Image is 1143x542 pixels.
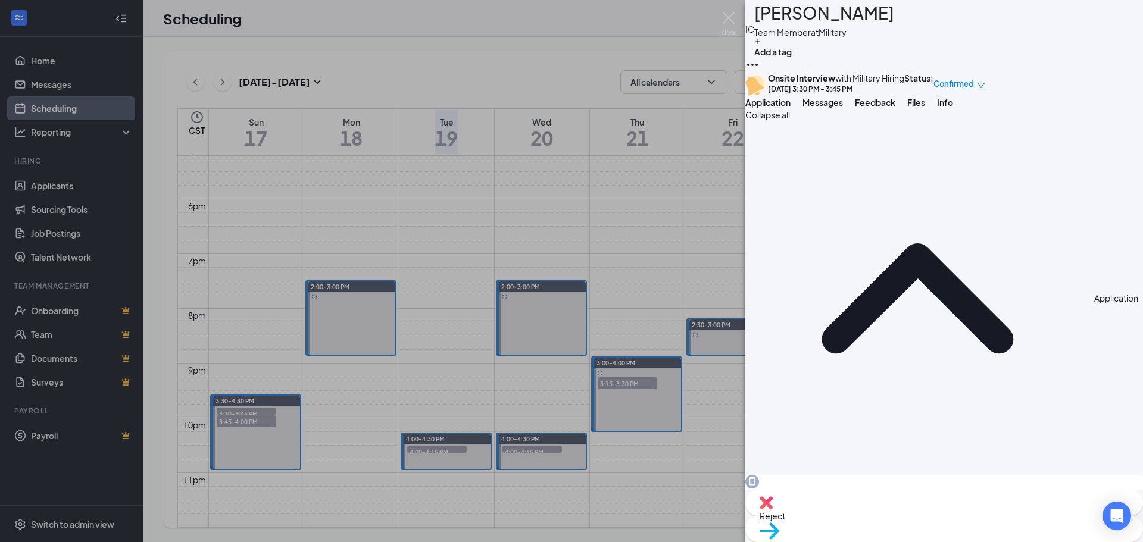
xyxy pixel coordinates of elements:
svg: ChevronUp [745,126,1089,470]
svg: Plus [754,38,761,45]
div: Team Member at Military [754,26,894,38]
div: Status : [904,72,933,96]
span: Phone [745,488,1143,502]
span: Application [745,97,791,108]
div: [DATE] 3:30 PM - 3:45 PM [768,84,904,94]
span: Reject [760,509,1129,522]
div: Open Intercom Messenger [1103,502,1131,530]
span: down [977,82,985,90]
span: Feedback [855,97,895,108]
svg: Ellipses [745,58,760,72]
span: Confirmed [933,78,974,90]
span: Files [907,97,925,108]
div: IC [745,23,754,36]
span: Info [937,97,953,108]
b: Onsite Interview [768,73,835,83]
div: Application [1094,292,1138,305]
div: with Military Hiring [768,72,904,84]
button: PlusAdd a tag [754,38,792,58]
span: Messages [802,97,843,108]
span: Collapse all [745,108,1143,121]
